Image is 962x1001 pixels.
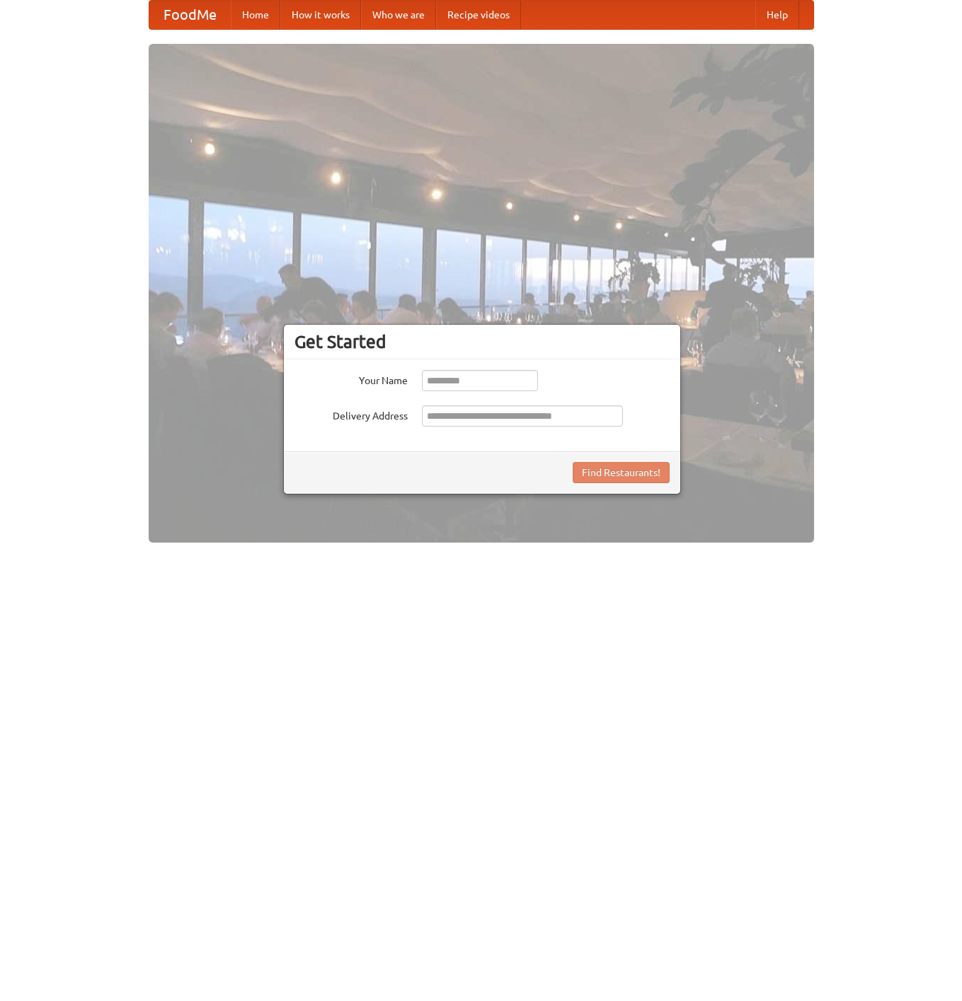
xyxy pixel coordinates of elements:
[280,1,361,29] a: How it works
[294,405,408,423] label: Delivery Address
[755,1,799,29] a: Help
[361,1,436,29] a: Who we are
[294,370,408,388] label: Your Name
[149,1,231,29] a: FoodMe
[294,331,670,352] h3: Get Started
[573,462,670,483] button: Find Restaurants!
[231,1,280,29] a: Home
[436,1,521,29] a: Recipe videos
